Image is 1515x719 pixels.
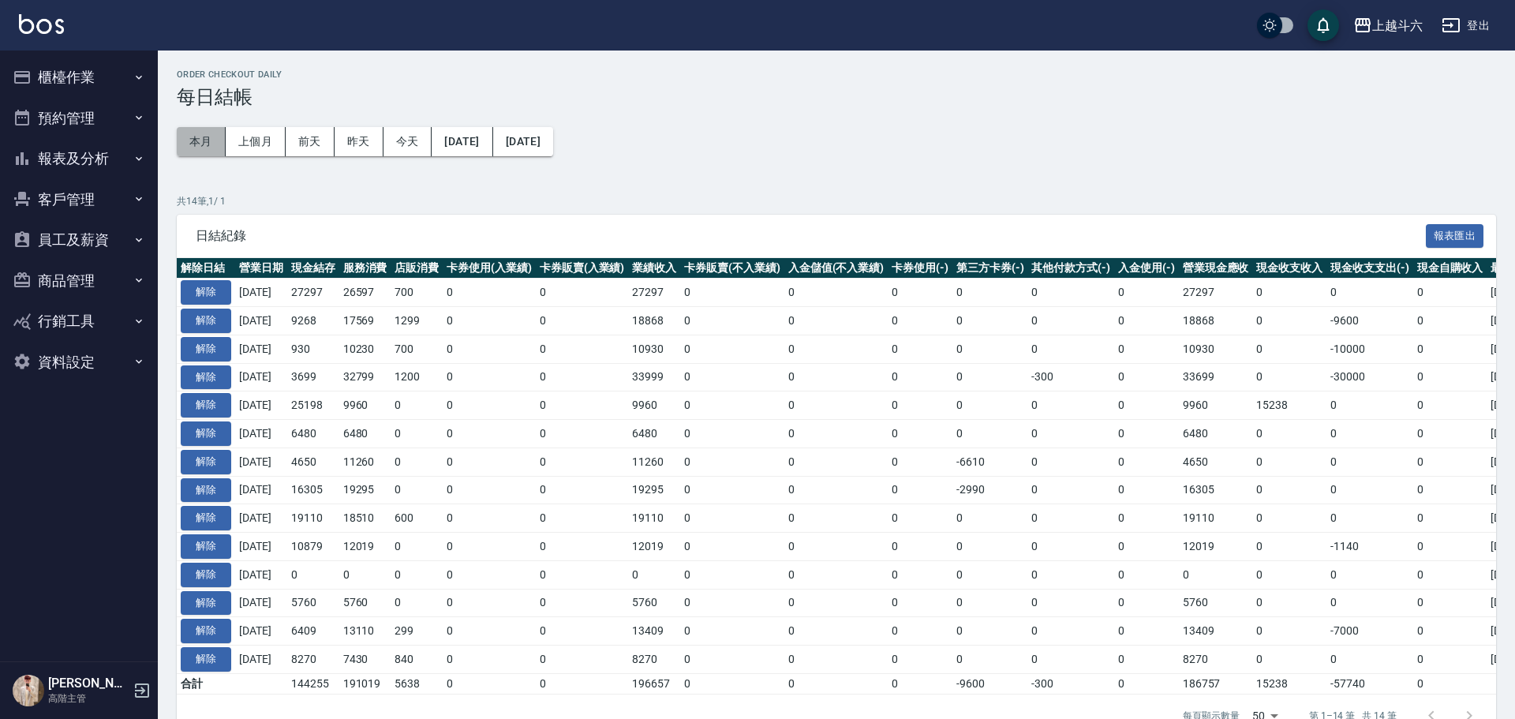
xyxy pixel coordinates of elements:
[196,228,1426,244] span: 日結紀錄
[287,307,339,335] td: 9268
[628,560,680,589] td: 0
[784,335,888,363] td: 0
[181,450,231,474] button: 解除
[1326,391,1413,420] td: 0
[1413,391,1487,420] td: 0
[339,533,391,561] td: 12019
[536,448,629,476] td: 0
[1027,363,1114,391] td: -300
[952,617,1028,646] td: 0
[784,589,888,617] td: 0
[235,448,287,476] td: [DATE]
[6,179,151,220] button: 客戶管理
[1326,279,1413,307] td: 0
[952,589,1028,617] td: 0
[888,533,952,561] td: 0
[888,589,952,617] td: 0
[1413,589,1487,617] td: 0
[1252,391,1326,420] td: 15238
[1252,279,1326,307] td: 0
[536,589,629,617] td: 0
[443,476,536,504] td: 0
[1426,224,1484,249] button: 報表匯出
[235,391,287,420] td: [DATE]
[443,560,536,589] td: 0
[1179,363,1253,391] td: 33699
[177,127,226,156] button: 本月
[287,391,339,420] td: 25198
[680,560,784,589] td: 0
[286,127,335,156] button: 前天
[432,127,492,156] button: [DATE]
[1179,617,1253,646] td: 13409
[680,258,784,279] th: 卡券販賣(不入業績)
[680,420,784,448] td: 0
[443,335,536,363] td: 0
[6,260,151,301] button: 商品管理
[536,391,629,420] td: 0
[784,533,888,561] td: 0
[391,504,443,533] td: 600
[443,391,536,420] td: 0
[1252,335,1326,363] td: 0
[181,478,231,503] button: 解除
[888,560,952,589] td: 0
[784,504,888,533] td: 0
[680,363,784,391] td: 0
[536,617,629,646] td: 0
[235,476,287,504] td: [DATE]
[391,258,443,279] th: 店販消費
[784,279,888,307] td: 0
[680,533,784,561] td: 0
[443,363,536,391] td: 0
[952,420,1028,448] td: 0
[1179,533,1253,561] td: 12019
[339,617,391,646] td: 13110
[339,476,391,504] td: 19295
[1252,363,1326,391] td: 0
[443,504,536,533] td: 0
[1413,560,1487,589] td: 0
[1114,533,1179,561] td: 0
[952,476,1028,504] td: -2990
[784,420,888,448] td: 0
[784,258,888,279] th: 入金儲值(不入業績)
[1114,646,1179,674] td: 0
[1326,646,1413,674] td: 0
[628,533,680,561] td: 12019
[235,646,287,674] td: [DATE]
[1114,560,1179,589] td: 0
[1252,307,1326,335] td: 0
[443,279,536,307] td: 0
[443,533,536,561] td: 0
[1114,258,1179,279] th: 入金使用(-)
[287,279,339,307] td: 27297
[235,420,287,448] td: [DATE]
[391,533,443,561] td: 0
[1114,476,1179,504] td: 0
[536,420,629,448] td: 0
[536,476,629,504] td: 0
[1413,448,1487,476] td: 0
[6,219,151,260] button: 員工及薪資
[235,560,287,589] td: [DATE]
[391,448,443,476] td: 0
[1347,9,1429,42] button: 上越斗六
[1027,258,1114,279] th: 其他付款方式(-)
[1326,335,1413,363] td: -10000
[888,363,952,391] td: 0
[339,448,391,476] td: 11260
[1114,307,1179,335] td: 0
[235,533,287,561] td: [DATE]
[888,391,952,420] td: 0
[391,420,443,448] td: 0
[536,533,629,561] td: 0
[287,476,339,504] td: 16305
[1114,617,1179,646] td: 0
[628,448,680,476] td: 11260
[1114,279,1179,307] td: 0
[680,476,784,504] td: 0
[443,589,536,617] td: 0
[1413,646,1487,674] td: 0
[339,589,391,617] td: 5760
